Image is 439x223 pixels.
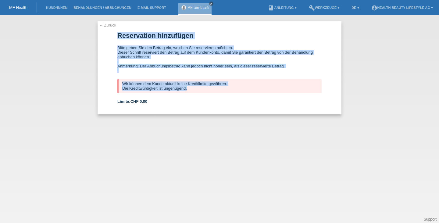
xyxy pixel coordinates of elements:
[309,5,315,11] i: build
[306,6,343,9] a: buildWerkzeuge ▾
[209,2,213,6] a: close
[130,99,148,104] span: CHF 0.00
[117,99,147,104] b: Limite:
[117,79,322,93] div: Wir können dem Kunde aktuell keine Kreditlimite gewähren. Die Kreditwürdigkeit ist ungenügend.
[9,5,27,10] a: MF Health
[424,217,437,221] a: Support
[99,23,116,27] a: ← Zurück
[188,5,209,10] a: Akram Ltaifi
[368,6,436,9] a: account_circleHealth Beauty Lifestyle AG ▾
[70,6,134,9] a: Behandlungen / Abbuchungen
[210,2,213,5] i: close
[117,32,322,39] h1: Reservation hinzufügen
[268,5,274,11] i: book
[265,6,299,9] a: bookAnleitung ▾
[43,6,70,9] a: Kund*innen
[348,6,362,9] a: DE ▾
[117,45,322,73] div: Bitte geben Sie den Betrag ein, welchen Sie reservieren möchten. Dieser Schritt reserviert den Be...
[371,5,377,11] i: account_circle
[134,6,169,9] a: E-Mail Support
